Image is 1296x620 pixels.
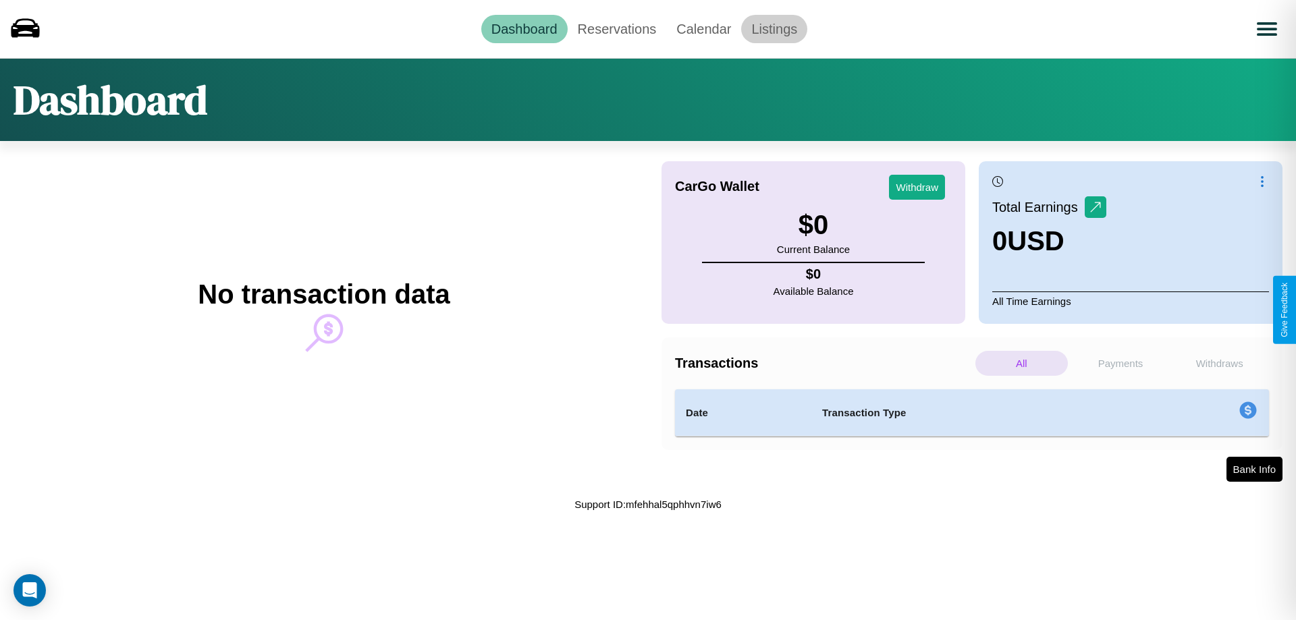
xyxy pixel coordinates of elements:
[568,15,667,43] a: Reservations
[481,15,568,43] a: Dashboard
[1173,351,1266,376] p: Withdraws
[675,179,759,194] h4: CarGo Wallet
[666,15,741,43] a: Calendar
[198,279,450,310] h2: No transaction data
[992,195,1085,219] p: Total Earnings
[686,405,801,421] h4: Date
[675,356,972,371] h4: Transactions
[1248,10,1286,48] button: Open menu
[13,72,207,128] h1: Dashboard
[774,282,854,300] p: Available Balance
[774,266,854,282] h4: $ 0
[574,495,722,513] p: Support ID: mfehhal5qphhvn7iw6
[822,405,1129,421] h4: Transaction Type
[889,175,945,200] button: Withdraw
[1226,457,1282,482] button: Bank Info
[992,291,1269,310] p: All Time Earnings
[13,574,46,607] div: Open Intercom Messenger
[992,226,1106,256] h3: 0 USD
[1280,283,1289,337] div: Give Feedback
[741,15,807,43] a: Listings
[777,210,850,240] h3: $ 0
[675,389,1269,436] table: simple table
[1075,351,1167,376] p: Payments
[777,240,850,258] p: Current Balance
[975,351,1068,376] p: All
